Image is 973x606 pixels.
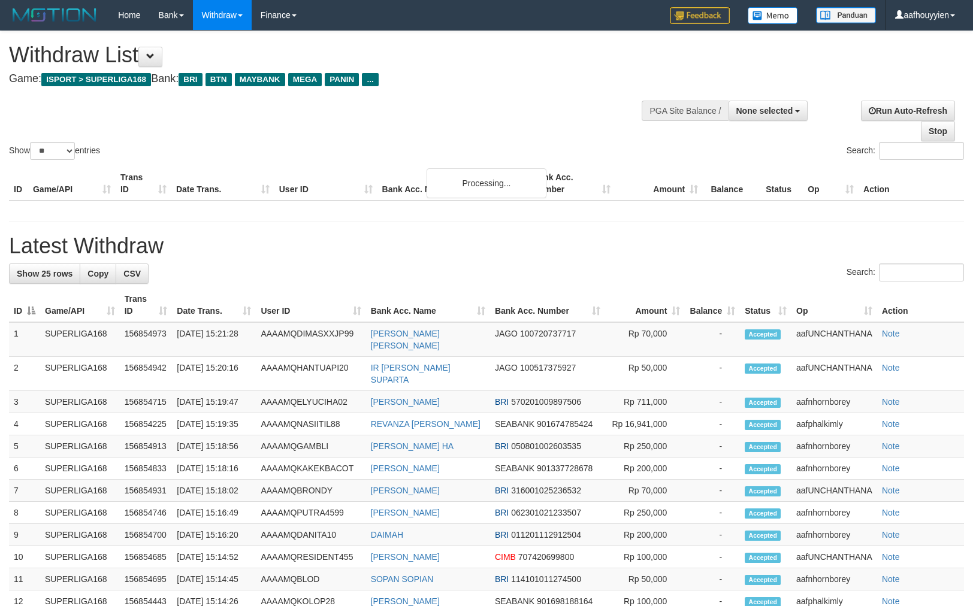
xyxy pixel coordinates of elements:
input: Search: [879,142,964,160]
td: SUPERLIGA168 [40,524,120,546]
th: Game/API [28,166,116,201]
td: SUPERLIGA168 [40,435,120,457]
td: Rp 100,000 [605,546,685,568]
a: Note [882,530,900,540]
td: aafUNCHANTHANA [791,322,877,357]
th: Balance: activate to sort column ascending [685,288,740,322]
th: Balance [703,166,761,201]
a: Note [882,463,900,473]
td: [DATE] 15:21:28 [172,322,256,357]
span: Copy 901698188164 to clipboard [537,596,593,606]
span: Accepted [745,531,781,541]
span: Copy 316001025236532 to clipboard [511,486,581,495]
a: Note [882,552,900,562]
span: PANIN [325,73,359,86]
td: AAAAMQHANTUAPI20 [256,357,365,391]
span: Accepted [745,363,781,374]
td: SUPERLIGA168 [40,457,120,480]
span: BRI [495,530,509,540]
td: [DATE] 15:20:16 [172,357,256,391]
td: [DATE] 15:16:49 [172,502,256,524]
th: User ID: activate to sort column ascending [256,288,365,322]
td: - [685,524,740,546]
a: Show 25 rows [9,263,80,284]
td: 7 [9,480,40,502]
span: Copy 570201009897506 to clipboard [511,397,581,407]
button: None selected [729,101,808,121]
a: [PERSON_NAME] [371,596,440,606]
a: [PERSON_NAME] [371,463,440,473]
td: - [685,413,740,435]
a: [PERSON_NAME] [PERSON_NAME] [371,329,440,350]
span: None selected [736,106,793,116]
a: Note [882,508,900,517]
span: Copy 011201112912504 to clipboard [511,530,581,540]
td: [DATE] 15:19:47 [172,391,256,413]
img: Feedback.jpg [670,7,730,24]
th: Status: activate to sort column ascending [740,288,791,322]
td: - [685,480,740,502]
td: SUPERLIGA168 [40,502,120,524]
input: Search: [879,263,964,281]
td: aafUNCHANTHANA [791,546,877,568]
td: SUPERLIGA168 [40,357,120,391]
span: BRI [495,574,509,584]
span: Accepted [745,508,781,519]
span: Copy 901337728678 to clipboard [537,463,593,473]
a: Note [882,486,900,495]
th: Bank Acc. Name: activate to sort column ascending [366,288,490,322]
td: - [685,435,740,457]
th: Amount [615,166,703,201]
td: Rp 50,000 [605,568,685,590]
img: MOTION_logo.png [9,6,100,24]
span: Copy 050801002603535 to clipboard [511,441,581,451]
th: ID [9,166,28,201]
a: Note [882,574,900,584]
label: Search: [847,263,964,281]
td: - [685,568,740,590]
th: Status [761,166,803,201]
div: Processing... [427,168,546,198]
span: Accepted [745,553,781,563]
a: SOPAN SOPIAN [371,574,434,584]
td: 4 [9,413,40,435]
td: - [685,457,740,480]
td: aafnhornborey [791,435,877,457]
td: 156854931 [120,480,173,502]
td: AAAAMQGAMBLI [256,435,365,457]
span: Copy 114101011274500 to clipboard [511,574,581,584]
img: Button%20Memo.svg [748,7,798,24]
a: [PERSON_NAME] [371,508,440,517]
a: [PERSON_NAME] HA [371,441,454,451]
td: 5 [9,435,40,457]
th: Bank Acc. Number [528,166,615,201]
span: Copy 901674785424 to clipboard [537,419,593,429]
span: CIMB [495,552,516,562]
h1: Latest Withdraw [9,234,964,258]
span: BRI [495,486,509,495]
span: ... [362,73,378,86]
td: 156854700 [120,524,173,546]
td: Rp 711,000 [605,391,685,413]
th: Action [859,166,964,201]
td: Rp 70,000 [605,480,685,502]
span: Accepted [745,442,781,452]
td: aafnhornborey [791,568,877,590]
h1: Withdraw List [9,43,637,67]
td: AAAAMQELYUCIHA02 [256,391,365,413]
td: 156854695 [120,568,173,590]
td: 9 [9,524,40,546]
span: JAGO [495,363,518,372]
img: panduan.png [816,7,876,23]
td: SUPERLIGA168 [40,322,120,357]
td: - [685,502,740,524]
a: [PERSON_NAME] [371,552,440,562]
a: DAIMAH [371,530,403,540]
th: Op: activate to sort column ascending [791,288,877,322]
a: Note [882,363,900,372]
td: 156854746 [120,502,173,524]
span: JAGO [495,329,518,338]
span: BTN [206,73,232,86]
span: Copy 062301021233507 to clipboard [511,508,581,517]
th: Trans ID [116,166,171,201]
